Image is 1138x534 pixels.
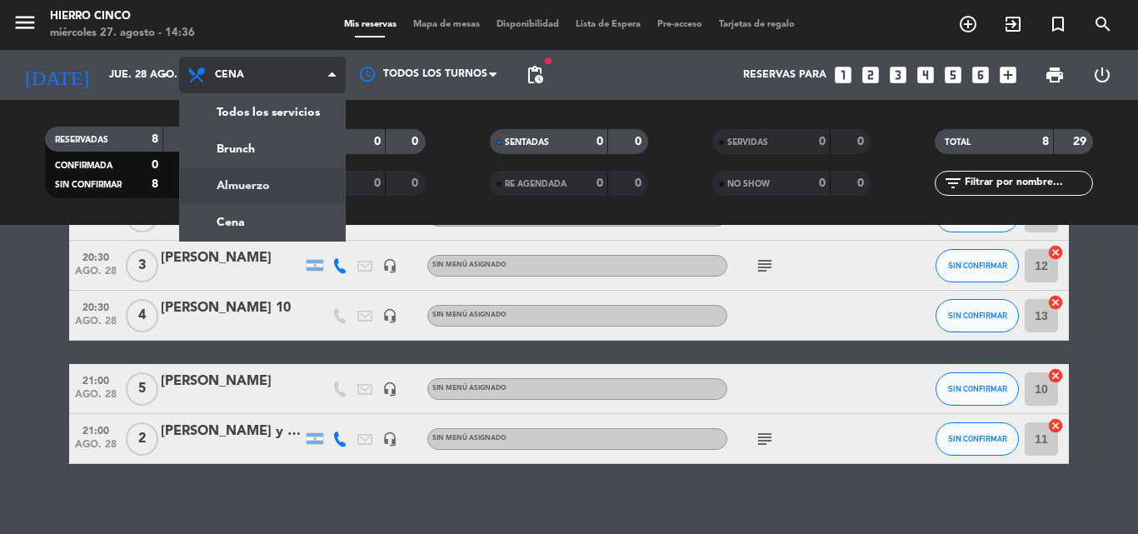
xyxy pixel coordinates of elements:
[948,261,1007,270] span: SIN CONFIRMAR
[12,57,101,93] i: [DATE]
[1073,136,1090,147] strong: 29
[152,178,158,190] strong: 8
[543,56,553,66] span: fiber_manual_record
[942,64,964,86] i: looks_5
[161,421,302,442] div: [PERSON_NAME] y [PERSON_NAME]
[936,299,1019,332] button: SIN CONFIRMAR
[50,8,195,25] div: Hierro Cinco
[743,69,826,81] span: Reservas para
[963,174,1092,192] input: Filtrar por nombre...
[997,64,1019,86] i: add_box
[948,434,1007,443] span: SIN CONFIRMAR
[180,204,345,241] a: Cena
[727,180,770,188] span: NO SHOW
[1092,65,1112,85] i: power_settings_new
[126,372,158,406] span: 5
[505,138,549,147] span: SENTADAS
[948,384,1007,393] span: SIN CONFIRMAR
[635,136,645,147] strong: 0
[336,20,405,29] span: Mis reservas
[215,69,244,81] span: Cena
[382,258,397,273] i: headset_mic
[75,316,117,335] span: ago. 28
[819,177,826,189] strong: 0
[945,138,971,147] span: TOTAL
[75,370,117,389] span: 21:00
[1093,14,1113,34] i: search
[1078,50,1126,100] div: LOG OUT
[1045,65,1065,85] span: print
[180,167,345,204] a: Almuerzo
[1047,367,1064,384] i: cancel
[635,177,645,189] strong: 0
[180,131,345,167] a: Brunch
[936,422,1019,456] button: SIN CONFIRMAR
[55,136,108,144] span: RESERVADAS
[727,138,768,147] span: SERVIDAS
[887,64,909,86] i: looks_3
[936,372,1019,406] button: SIN CONFIRMAR
[832,64,854,86] i: looks_one
[75,389,117,408] span: ago. 28
[755,256,775,276] i: subject
[755,429,775,449] i: subject
[75,297,117,316] span: 20:30
[649,20,711,29] span: Pre-acceso
[75,439,117,458] span: ago. 28
[152,159,158,171] strong: 0
[126,422,158,456] span: 2
[12,10,37,35] i: menu
[126,299,158,332] span: 4
[525,65,545,85] span: pending_actions
[126,249,158,282] span: 3
[596,177,603,189] strong: 0
[915,64,936,86] i: looks_4
[374,136,381,147] strong: 0
[405,20,488,29] span: Mapa de mesas
[711,20,803,29] span: Tarjetas de regalo
[412,136,422,147] strong: 0
[161,371,302,392] div: [PERSON_NAME]
[432,435,507,442] span: Sin menú asignado
[936,249,1019,282] button: SIN CONFIRMAR
[432,262,507,268] span: Sin menú asignado
[382,432,397,447] i: headset_mic
[860,64,881,86] i: looks_two
[596,136,603,147] strong: 0
[382,308,397,323] i: headset_mic
[412,177,422,189] strong: 0
[857,136,867,147] strong: 0
[505,180,567,188] span: RE AGENDADA
[958,14,978,34] i: add_circle_outline
[1047,417,1064,434] i: cancel
[1047,244,1064,261] i: cancel
[382,382,397,397] i: headset_mic
[75,266,117,285] span: ago. 28
[55,162,112,170] span: CONFIRMADA
[1048,14,1068,34] i: turned_in_not
[1047,294,1064,311] i: cancel
[432,312,507,318] span: Sin menú asignado
[152,133,158,145] strong: 8
[948,311,1007,320] span: SIN CONFIRMAR
[488,20,567,29] span: Disponibilidad
[161,247,302,269] div: [PERSON_NAME]
[75,216,117,235] span: ago. 28
[943,173,963,193] i: filter_list
[374,177,381,189] strong: 0
[432,385,507,392] span: Sin menú asignado
[1042,136,1049,147] strong: 8
[819,136,826,147] strong: 0
[75,247,117,266] span: 20:30
[55,181,122,189] span: SIN CONFIRMAR
[161,297,302,319] div: [PERSON_NAME] 10
[50,25,195,42] div: miércoles 27. agosto - 14:36
[155,65,175,85] i: arrow_drop_down
[567,20,649,29] span: Lista de Espera
[180,94,345,131] a: Todos los servicios
[75,420,117,439] span: 21:00
[857,177,867,189] strong: 0
[1003,14,1023,34] i: exit_to_app
[970,64,991,86] i: looks_6
[12,10,37,41] button: menu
